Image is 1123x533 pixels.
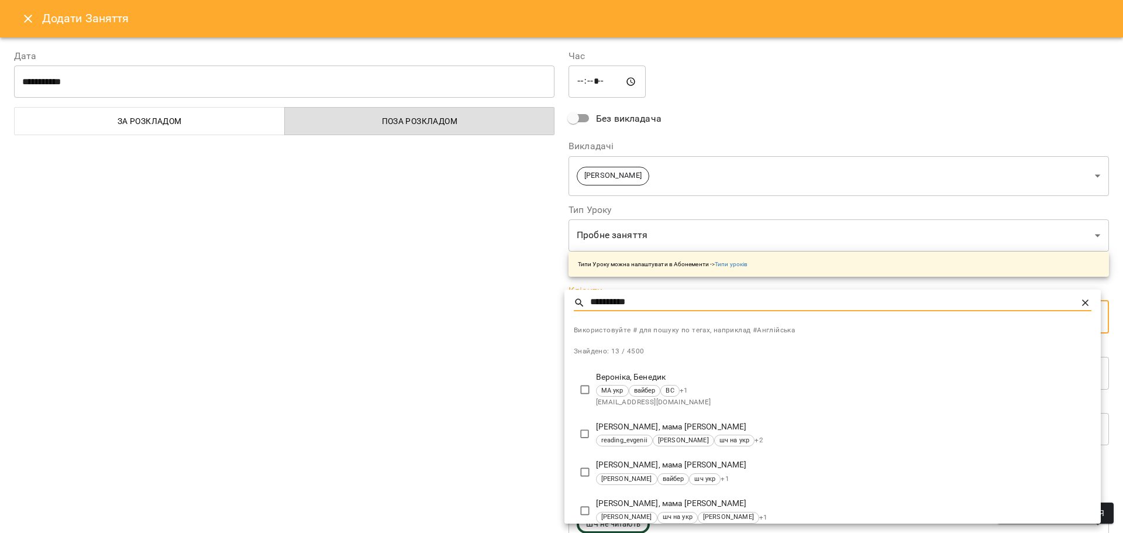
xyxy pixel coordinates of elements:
span: + 2 [755,435,763,446]
span: + 1 [680,385,688,397]
span: + 1 [721,473,729,485]
span: Знайдено: 13 / 4500 [574,347,644,355]
span: МА укр [597,386,628,396]
span: вайбер [658,474,689,484]
span: шч укр [690,474,720,484]
span: [PERSON_NAME] [597,513,657,522]
span: reading_evgenii [597,436,652,446]
span: [PERSON_NAME] [597,474,657,484]
span: [PERSON_NAME] [653,436,714,446]
span: шч на укр [658,513,697,522]
p: [PERSON_NAME], мама [PERSON_NAME] [596,459,1091,471]
span: [EMAIL_ADDRESS][DOMAIN_NAME] [596,397,1091,408]
p: [PERSON_NAME], мама [PERSON_NAME] [596,421,1091,433]
span: ВС [661,386,678,396]
span: + 1 [759,512,768,524]
p: [PERSON_NAME], мама [PERSON_NAME] [596,498,1091,510]
span: вайбер [629,386,660,396]
span: Використовуйте # для пошуку по тегах, наприклад #Англійська [574,325,1091,336]
p: Вероніка, Бенедик [596,372,1091,383]
span: шч на укр [715,436,754,446]
span: [PERSON_NAME] [698,513,759,522]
